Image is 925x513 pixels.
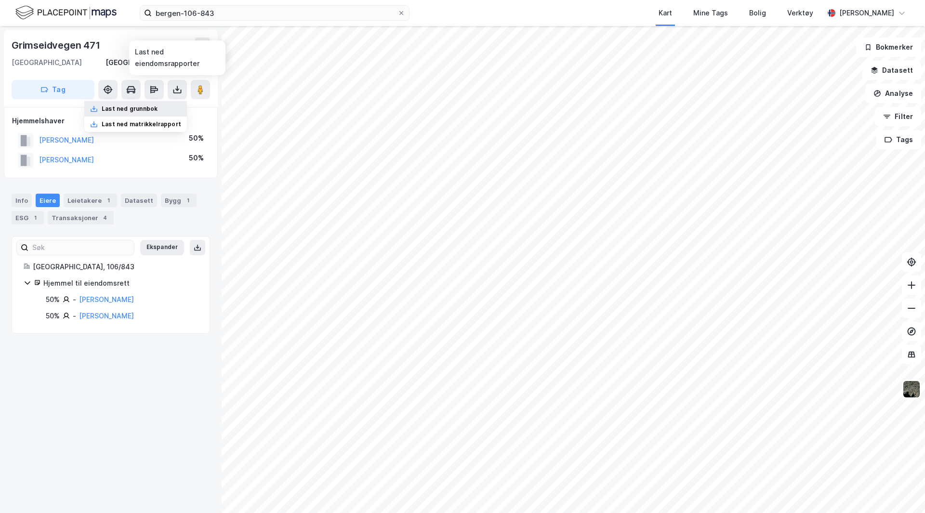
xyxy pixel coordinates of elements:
div: Bygg [161,194,197,207]
div: 50% [46,310,60,322]
div: Mine Tags [693,7,728,19]
div: - [73,310,76,322]
iframe: Chat Widget [877,467,925,513]
img: logo.f888ab2527a4732fd821a326f86c7f29.svg [15,4,117,21]
div: [PERSON_NAME] [839,7,894,19]
button: Tag [12,80,94,99]
button: Filter [875,107,921,126]
input: Søk på adresse, matrikkel, gårdeiere, leietakere eller personer [152,6,397,20]
div: 50% [189,152,204,164]
div: [GEOGRAPHIC_DATA], 106/843 [33,261,198,273]
button: Datasett [862,61,921,80]
div: 1 [104,196,113,205]
button: Bokmerker [856,38,921,57]
div: [GEOGRAPHIC_DATA] [12,57,82,68]
a: [PERSON_NAME] [79,295,134,303]
div: 4 [100,213,110,223]
div: Grimseidvegen 471 [12,38,102,53]
div: Hjemmelshaver [12,115,210,127]
div: - [73,294,76,305]
input: Søk [28,240,134,255]
div: Hjemmel til eiendomsrett [43,277,198,289]
div: Verktøy [787,7,813,19]
div: [GEOGRAPHIC_DATA], 106/843 [106,57,210,68]
div: Kontrollprogram for chat [877,467,925,513]
div: Last ned grunnbok [102,105,158,113]
div: Info [12,194,32,207]
div: 50% [46,294,60,305]
img: 9k= [902,380,921,398]
div: Datasett [121,194,157,207]
div: Leietakere [64,194,117,207]
div: Transaksjoner [48,211,114,224]
div: 1 [183,196,193,205]
div: 50% [189,132,204,144]
div: ESG [12,211,44,224]
div: Eiere [36,194,60,207]
div: Kart [659,7,672,19]
div: Last ned matrikkelrapport [102,120,181,128]
div: Bolig [749,7,766,19]
a: [PERSON_NAME] [79,312,134,320]
button: Ekspander [140,240,184,255]
button: Analyse [865,84,921,103]
div: 1 [30,213,40,223]
button: Tags [876,130,921,149]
